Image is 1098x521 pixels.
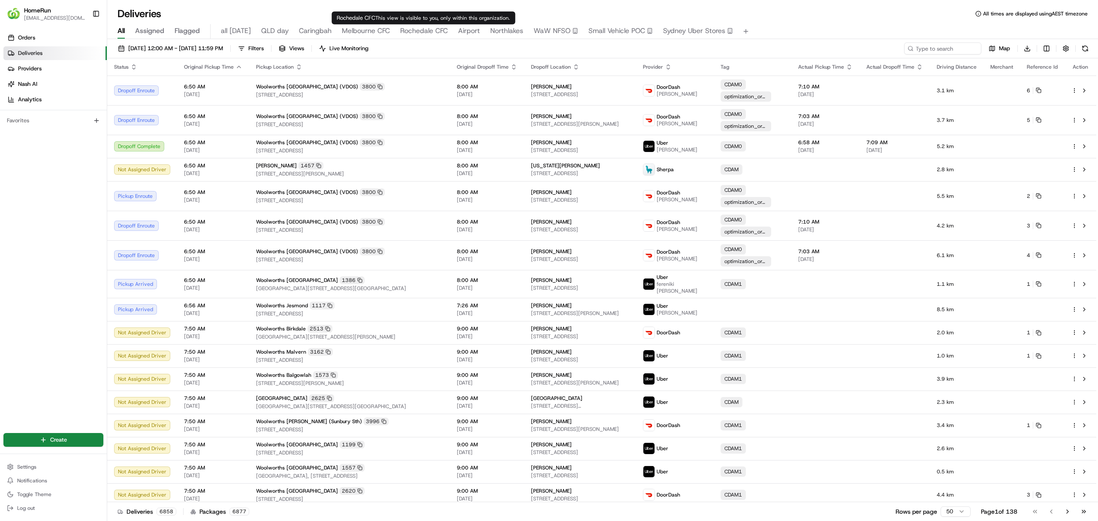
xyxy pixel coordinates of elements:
[657,329,680,336] span: DoorDash
[313,371,338,379] div: 1573
[724,281,742,288] span: CDAM1
[175,26,200,36] span: Flagged
[531,170,629,177] span: [STREET_ADDRESS]
[531,285,629,291] span: [STREET_ADDRESS]
[360,188,385,196] div: 3800
[798,147,853,154] span: [DATE]
[490,26,523,36] span: Northlakes
[340,276,365,284] div: 1386
[531,333,629,340] span: [STREET_ADDRESS]
[50,436,67,444] span: Create
[256,113,358,120] span: Woolworths [GEOGRAPHIC_DATA] (VDOS)
[643,85,655,96] img: doordash_logo_v2.png
[657,352,668,359] span: Uber
[184,121,242,127] span: [DATE]
[657,376,668,382] span: Uber
[256,418,362,425] span: Woolworths [PERSON_NAME] (Sunbury Sth)
[256,218,358,225] span: Woolworths [GEOGRAPHIC_DATA] (VDOS)
[184,197,242,203] span: [DATE]
[798,121,853,127] span: [DATE]
[866,147,923,154] span: [DATE]
[531,418,572,425] span: [PERSON_NAME]
[457,277,517,284] span: 8:00 AM
[256,91,443,98] span: [STREET_ADDRESS]
[1027,281,1041,288] button: 1
[184,379,242,386] span: [DATE]
[299,26,332,36] span: Caringbah
[457,170,517,177] span: [DATE]
[184,113,242,120] span: 6:50 AM
[184,162,242,169] span: 6:50 AM
[904,42,981,55] input: Type to search
[3,46,107,60] a: Deliveries
[256,189,358,196] span: Woolworths [GEOGRAPHIC_DATA] (VDOS)
[1071,64,1089,70] div: Action
[256,372,311,379] span: Woolworths Balgowlah
[256,147,443,154] span: [STREET_ADDRESS]
[184,248,242,255] span: 6:50 AM
[256,449,443,456] span: [STREET_ADDRESS]
[657,196,697,203] span: [PERSON_NAME]
[457,256,517,263] span: [DATE]
[24,6,51,15] span: HomeRun
[531,395,582,402] span: [GEOGRAPHIC_DATA]
[360,83,385,91] div: 3800
[3,93,107,106] a: Analytics
[458,26,480,36] span: Airport
[531,64,571,70] span: Dropoff Location
[724,166,739,173] span: CDAM
[256,285,443,292] span: [GEOGRAPHIC_DATA][STREET_ADDRESS][GEOGRAPHIC_DATA]
[256,441,338,448] span: Woolworths [GEOGRAPHIC_DATA]
[184,189,242,196] span: 6:50 AM
[531,248,572,255] span: [PERSON_NAME]
[400,26,448,36] span: Rochedale CFC
[184,170,242,177] span: [DATE]
[309,394,334,402] div: 2625
[184,403,242,409] span: [DATE]
[184,395,242,402] span: 7:50 AM
[457,91,517,98] span: [DATE]
[275,42,308,55] button: Views
[531,226,629,233] span: [STREET_ADDRESS]
[643,279,655,290] img: uber-new-logo.jpeg
[531,121,629,127] span: [STREET_ADDRESS][PERSON_NAME]
[531,441,572,448] span: [PERSON_NAME]
[457,403,517,409] span: [DATE]
[798,64,844,70] span: Actual Pickup Time
[457,147,517,154] span: [DATE]
[531,218,572,225] span: [PERSON_NAME]
[798,248,853,255] span: 7:03 AM
[657,255,697,262] span: [PERSON_NAME]
[531,356,629,363] span: [STREET_ADDRESS]
[643,64,663,70] span: Provider
[1027,352,1041,359] button: 1
[534,26,570,36] span: WaW NFSO
[114,42,227,55] button: [DATE] 12:00 AM - [DATE] 11:59 PM
[937,193,977,200] span: 5.5 km
[457,83,517,90] span: 8:00 AM
[657,274,668,281] span: Uber
[184,91,242,98] span: [DATE]
[457,356,517,363] span: [DATE]
[798,113,853,120] span: 7:03 AM
[457,113,517,120] span: 8:00 AM
[937,64,977,70] span: Driving Distance
[798,256,853,263] span: [DATE]
[364,418,389,425] div: 3996
[256,83,358,90] span: Woolworths [GEOGRAPHIC_DATA] (VDOS)
[256,426,443,433] span: [STREET_ADDRESS]
[457,139,517,146] span: 8:00 AM
[657,399,668,406] span: Uber
[798,139,853,146] span: 6:58 AM
[937,143,977,150] span: 5.2 km
[457,285,517,291] span: [DATE]
[256,310,443,317] span: [STREET_ADDRESS]
[531,325,572,332] span: [PERSON_NAME]
[721,64,729,70] span: Tag
[724,228,767,235] span: optimization_order_unassigned
[937,306,977,313] span: 8.5 km
[256,256,443,263] span: [STREET_ADDRESS]
[1027,491,1041,498] button: 3
[256,64,294,70] span: Pickup Location
[457,325,517,332] span: 9:00 AM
